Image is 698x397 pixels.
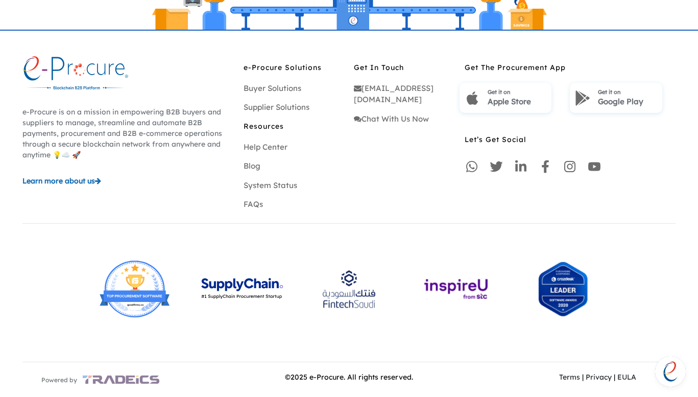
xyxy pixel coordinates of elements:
[22,176,233,186] a: Learn more about us
[244,102,309,112] a: Supplier Solutions
[488,96,546,108] p: Apple Store
[598,85,657,97] p: Get it on
[488,85,546,97] p: Get it on
[83,370,159,389] img: powered-logo
[244,142,287,152] a: Help Center
[598,96,657,108] p: Google Play
[22,176,95,185] span: Learn more about us
[244,180,297,190] a: System Status
[465,62,676,67] div: Get The Procurement App
[22,107,233,160] p: e-Procure is on a mission in empowering B2B buyers and suppliers to manage, streamline and automa...
[559,372,580,382] a: Terms
[354,62,454,67] div: Get In Touch
[655,356,686,387] div: Open chat
[285,372,413,382] span: © 2025 e-Procure. All rights reserved.
[244,161,260,171] a: Blog
[41,376,77,385] span: Powered by
[354,114,429,124] a: Chat With Us Now
[244,62,344,67] div: e-Procure Solutions
[520,372,676,383] p: | |
[244,121,344,126] div: Resources
[22,56,128,91] img: logo
[354,83,434,105] a: [EMAIL_ADDRESS][DOMAIN_NAME]
[244,83,301,93] a: Buyer Solutions
[465,134,676,139] div: Let’s Get Social
[244,199,263,209] a: FAQs
[617,372,636,382] a: EULA
[586,372,612,382] a: Privacy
